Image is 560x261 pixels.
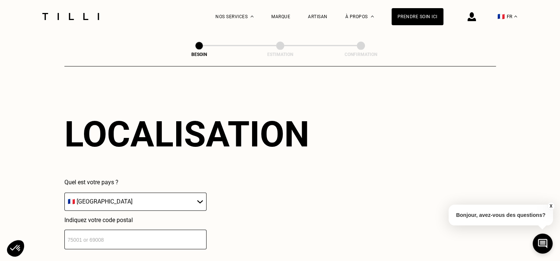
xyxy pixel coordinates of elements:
[547,202,554,210] button: X
[64,229,207,249] input: 75001 or 69008
[324,52,398,57] div: Confirmation
[392,8,443,25] a: Prendre soin ici
[271,14,290,19] a: Marque
[371,16,374,17] img: Menu déroulant à propos
[64,217,207,224] p: Indiquez votre code postal
[251,16,254,17] img: Menu déroulant
[162,52,236,57] div: Besoin
[40,13,102,20] img: Logo du service de couturière Tilli
[308,14,328,19] a: Artisan
[64,113,309,155] div: Localisation
[243,52,317,57] div: Estimation
[449,205,553,225] p: Bonjour, avez-vous des questions?
[497,13,505,20] span: 🇫🇷
[514,16,517,17] img: menu déroulant
[467,12,476,21] img: icône connexion
[64,179,207,186] p: Quel est votre pays ?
